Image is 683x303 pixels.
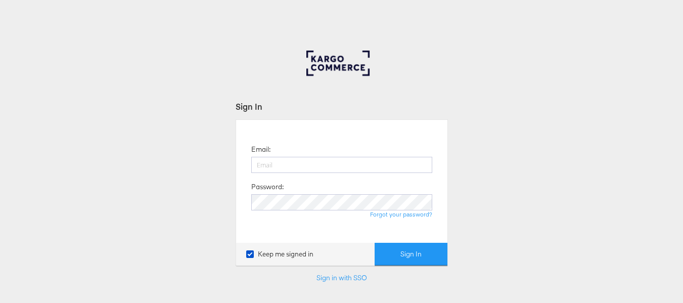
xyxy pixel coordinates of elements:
[251,157,432,173] input: Email
[251,145,270,154] label: Email:
[316,273,367,282] a: Sign in with SSO
[246,249,313,259] label: Keep me signed in
[251,182,284,192] label: Password:
[375,243,447,266] button: Sign In
[370,210,432,218] a: Forgot your password?
[236,101,448,112] div: Sign In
